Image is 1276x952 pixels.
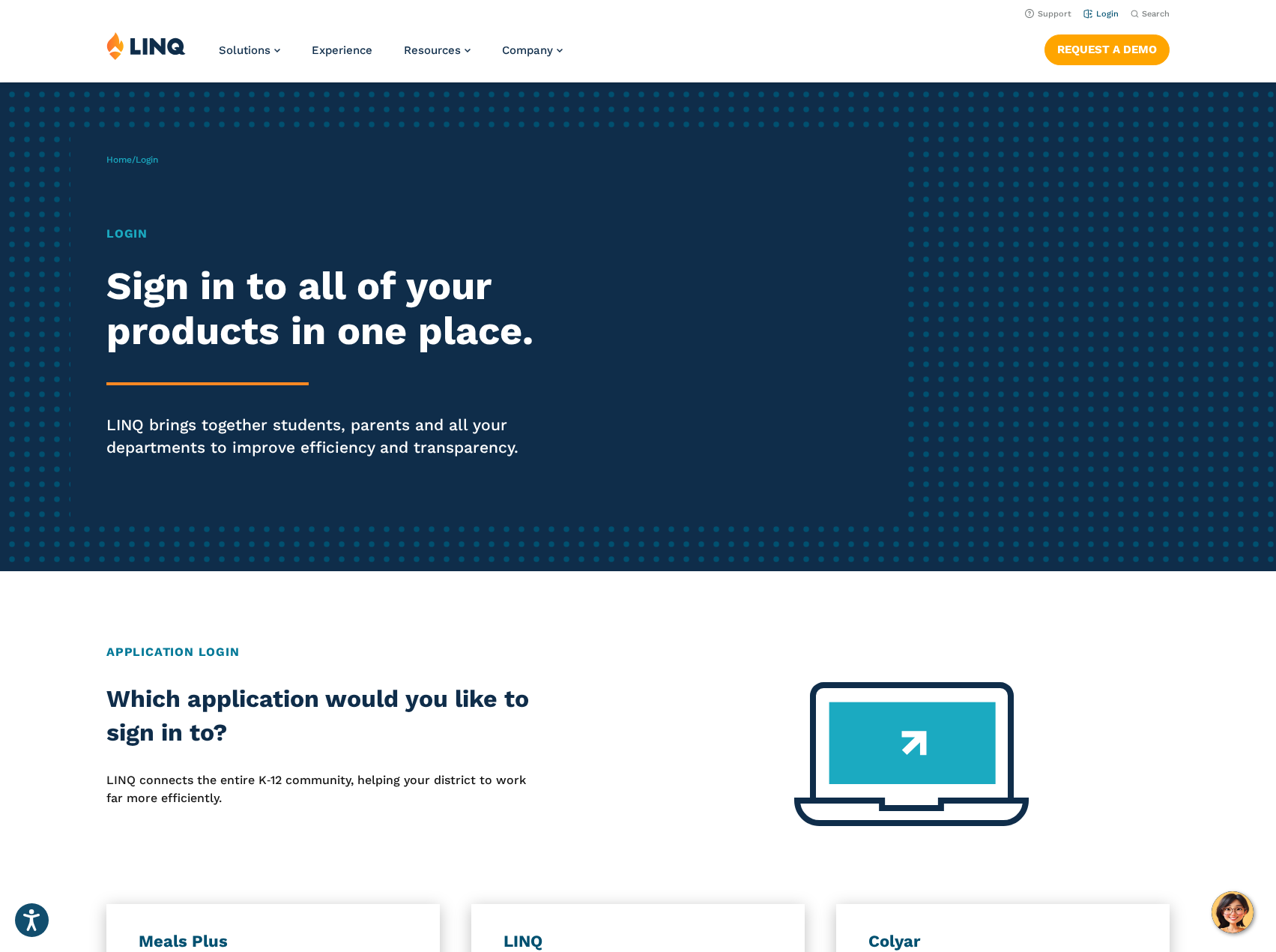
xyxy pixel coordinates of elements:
[1131,8,1170,19] button: Open Search Bar
[106,771,530,808] p: LINQ connects the entire K‑12 community, helping your district to work far more efficiently.
[219,31,563,81] nav: Primary Navigation
[139,931,408,952] h3: Meals Plus
[1044,31,1170,64] nav: Button Navigation
[106,154,132,165] a: Home
[502,43,563,57] a: Company
[312,43,372,57] a: Experience
[106,643,1170,661] h2: Application Login
[106,225,598,243] h1: Login
[106,154,158,165] span: /
[504,931,772,952] h3: LINQ
[106,414,598,459] p: LINQ brings together students, parents and all your departments to improve efficiency and transpa...
[1212,891,1254,933] button: Hello, have a question? Let’s chat.
[1025,9,1071,19] a: Support
[106,682,530,750] h2: Which application would you like to sign in to?
[219,43,280,57] a: Solutions
[1044,34,1170,64] a: Request a Demo
[1142,9,1170,19] span: Search
[219,43,270,57] span: Solutions
[106,31,186,60] img: LINQ | K‑12 Software
[106,264,598,354] h2: Sign in to all of your products in one place.
[868,931,1137,952] h3: Colyar
[502,43,553,57] span: Company
[136,154,158,165] span: Login
[404,43,471,57] a: Resources
[1083,9,1119,19] a: Login
[404,43,461,57] span: Resources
